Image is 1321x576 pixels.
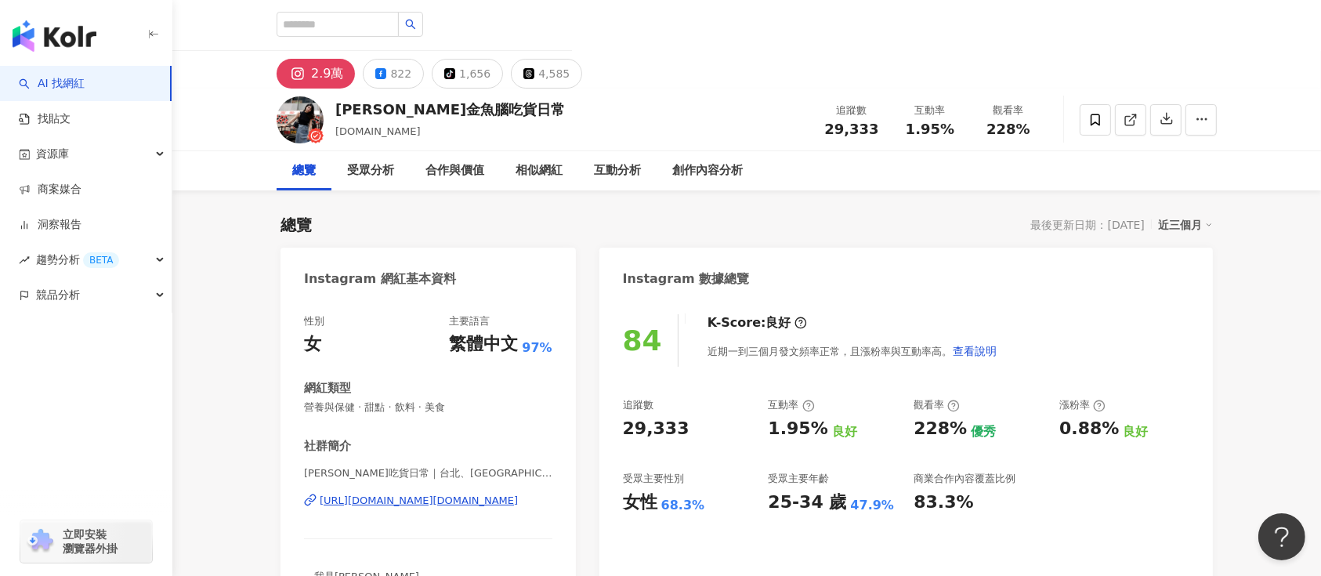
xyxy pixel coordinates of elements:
span: 立即安裝 瀏覽器外掛 [63,527,118,556]
div: 觀看率 [979,103,1038,118]
span: rise [19,255,30,266]
span: 活動訊息 [1085,17,1135,32]
div: 相似網紅 [516,161,563,180]
a: searchAI 找網紅 [19,76,85,92]
span: [DOMAIN_NAME] [335,125,421,137]
div: BETA [83,252,119,268]
div: 總覽 [280,214,312,236]
div: 近期一到三個月發文頻率正常，且漲粉率與互動率高。 [708,335,997,367]
div: 1.95% [768,417,827,441]
button: 查看說明 [952,335,997,367]
div: 83.3% [914,491,973,515]
div: 68.3% [661,497,705,514]
div: 主要語言 [449,314,490,328]
a: 商案媒合 [19,182,81,197]
div: 47.9% [851,497,895,514]
div: Instagram 網紅基本資料 [304,270,456,288]
span: [PERSON_NAME]吃貨日常｜台北、[GEOGRAPHIC_DATA] | zero.foodielife [304,466,552,480]
div: 受眾主要年齡 [768,472,829,486]
div: [PERSON_NAME]金魚腦吃貨日常 [335,100,565,119]
div: 女 [304,332,321,357]
span: search [405,19,416,30]
a: 找貼文 [19,111,71,127]
div: 漲粉率 [1059,398,1106,412]
div: 創作內容分析 [672,161,743,180]
span: V [1178,16,1186,34]
button: 4,585 [511,59,582,89]
div: 追蹤數 [623,398,653,412]
span: 競品分析 [36,277,80,313]
div: 互動率 [768,398,814,412]
div: 1,656 [459,63,490,85]
img: logo [13,20,96,52]
span: 繁體中文 [966,16,1016,34]
div: K-Score : [708,314,807,331]
div: 繁體中文 [449,332,518,357]
img: KOL Avatar [277,96,324,143]
div: 社群簡介 [304,438,351,455]
button: 822 [363,59,424,89]
span: 營養與保健 · 甜點 · 飲料 · 美食 [304,400,552,415]
div: 受眾分析 [347,161,394,180]
span: 228% [986,121,1030,137]
div: 近三個月 [1158,215,1213,235]
a: 洞察報告 [19,217,81,233]
div: 觀看率 [914,398,960,412]
div: 2.9萬 [311,63,343,85]
span: 1.95% [906,121,954,137]
div: 網紅類型 [304,380,351,397]
div: 25-34 歲 [768,491,846,515]
span: 趨勢分析 [36,242,119,277]
div: 29,333 [623,417,689,441]
iframe: Help Scout Beacon - Open [1258,513,1305,560]
img: chrome extension [25,529,56,554]
span: 查看說明 [953,345,997,357]
button: 2.9萬 [277,59,355,89]
div: 受眾主要性別 [623,472,684,486]
div: 女性 [623,491,657,515]
div: 商業合作內容覆蓋比例 [914,472,1015,486]
div: 互動分析 [594,161,641,180]
div: 良好 [766,314,791,331]
div: [URL][DOMAIN_NAME][DOMAIN_NAME] [320,494,518,508]
button: 1,656 [432,59,503,89]
div: 互動率 [900,103,960,118]
div: 總覽 [292,161,316,180]
div: 優秀 [971,423,996,440]
div: 良好 [832,423,857,440]
span: 29,333 [824,121,878,137]
div: 合作與價值 [425,161,484,180]
div: 性別 [304,314,324,328]
div: 84 [623,324,662,357]
span: 資源庫 [36,136,69,172]
div: 0.88% [1059,417,1119,441]
div: 良好 [1123,423,1148,440]
div: 最後更新日期：[DATE] [1031,219,1145,231]
div: 822 [390,63,411,85]
span: 97% [522,339,552,357]
div: 追蹤數 [822,103,881,118]
div: Instagram 數據總覽 [623,270,750,288]
a: [URL][DOMAIN_NAME][DOMAIN_NAME] [304,494,552,508]
a: chrome extension立即安裝 瀏覽器外掛 [20,520,152,563]
div: 228% [914,417,967,441]
div: 4,585 [538,63,570,85]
